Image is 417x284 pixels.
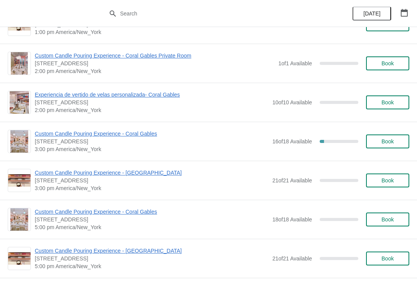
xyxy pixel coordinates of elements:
span: 2:00 pm America/New_York [35,67,275,75]
button: Book [366,56,409,70]
img: Custom Candle Pouring Experience - Fort Lauderdale | 914 East Las Olas Boulevard, Fort Lauderdale... [8,252,31,265]
span: Custom Candle Pouring Experience - Coral Gables [35,130,268,138]
span: 3:00 pm America/New_York [35,184,268,192]
span: 3:00 pm America/New_York [35,145,268,153]
span: [STREET_ADDRESS] [35,216,268,223]
span: 21 of 21 Available [272,177,312,184]
button: Book [366,95,409,109]
span: 2:00 pm America/New_York [35,106,268,114]
span: 18 of 18 Available [272,216,312,223]
span: Book [381,138,394,145]
img: Custom Candle Pouring Experience - Coral Gables Private Room | 154 Giralda Avenue, Coral Gables, ... [11,52,28,75]
span: [STREET_ADDRESS] [35,60,275,67]
img: Custom Candle Pouring Experience - Fort Lauderdale | 914 East Las Olas Boulevard, Fort Lauderdale... [8,174,31,187]
span: [STREET_ADDRESS] [35,138,268,145]
button: [DATE] [353,7,391,20]
button: Book [366,173,409,187]
img: Custom Candle Pouring Experience - Coral Gables | 154 Giralda Avenue, Coral Gables, FL, USA | 5:0... [10,208,29,231]
img: Experiencia de vertido de velas personalizada- Coral Gables | 154 Giralda Avenue, Coral Gables, F... [10,91,29,114]
span: 5:00 pm America/New_York [35,262,268,270]
span: Custom Candle Pouring Experience - [GEOGRAPHIC_DATA] [35,169,268,177]
span: Book [381,216,394,223]
span: Custom Candle Pouring Experience - Coral Gables Private Room [35,52,275,60]
span: Book [381,255,394,262]
span: [STREET_ADDRESS] [35,99,268,106]
span: [STREET_ADDRESS] [35,255,268,262]
button: Book [366,213,409,226]
span: Custom Candle Pouring Experience - Coral Gables [35,208,268,216]
span: Book [381,60,394,66]
span: Custom Candle Pouring Experience - [GEOGRAPHIC_DATA] [35,247,268,255]
span: [STREET_ADDRESS] [35,177,268,184]
span: 5:00 pm America/New_York [35,223,268,231]
input: Search [120,7,313,20]
span: 21 of 21 Available [272,255,312,262]
button: Book [366,134,409,148]
span: 1 of 1 Available [278,60,312,66]
img: Custom Candle Pouring Experience - Coral Gables | 154 Giralda Avenue, Coral Gables, FL, USA | 3:0... [10,130,29,153]
span: 1:00 pm America/New_York [35,28,268,36]
span: 16 of 18 Available [272,138,312,145]
span: 10 of 10 Available [272,99,312,105]
span: [DATE] [363,10,380,17]
span: Experiencia de vertido de velas personalizada- Coral Gables [35,91,268,99]
button: Book [366,252,409,265]
span: Book [381,99,394,105]
span: Book [381,177,394,184]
